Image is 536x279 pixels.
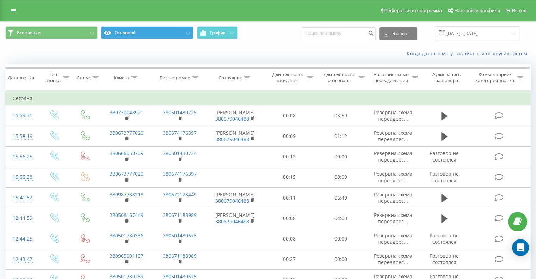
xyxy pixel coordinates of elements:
[13,211,31,225] div: 12:44:59
[163,232,197,239] a: 380501430675
[384,8,442,13] span: Реферальная программа
[207,126,264,146] td: [PERSON_NAME]
[197,26,238,39] button: График
[110,232,143,239] a: 380501780336
[163,170,197,177] a: 380674176397
[374,170,412,183] span: Резервна схема переадрес...
[215,218,249,225] a: 380679046488
[163,191,197,198] a: 380672128449
[13,150,31,164] div: 15:56:25
[264,126,315,146] td: 00:09
[374,253,412,266] span: Резервна схема переадрес...
[315,167,366,187] td: 00:00
[264,167,315,187] td: 00:15
[315,105,366,126] td: 03:59
[13,232,31,246] div: 12:44:25
[374,129,412,142] span: Резервна схема переадрес...
[264,188,315,208] td: 00:11
[454,8,500,13] span: Настройки профиля
[110,253,143,259] a: 380965001107
[301,27,376,40] input: Поиск по номеру
[110,109,143,116] a: 380730048921
[264,146,315,167] td: 00:12
[315,208,366,229] td: 04:03
[163,212,197,218] a: 380671188989
[426,72,467,84] div: Аудиозапись разговора
[13,129,31,143] div: 15:58:19
[315,188,366,208] td: 06:40
[321,72,357,84] div: Длительность разговора
[163,150,197,157] a: 380501430734
[163,129,197,136] a: 380674176397
[373,72,410,84] div: Название схемы переадресации
[110,212,143,218] a: 380508167449
[512,8,526,13] span: Выход
[163,253,197,259] a: 380671188989
[5,26,98,39] button: Все звонки
[207,188,264,208] td: [PERSON_NAME]
[430,232,459,245] span: Разговор не состоялся
[379,27,417,40] button: Экспорт
[13,170,31,184] div: 15:55:38
[264,229,315,249] td: 00:08
[215,115,249,122] a: 380679046488
[264,249,315,269] td: 00:27
[110,170,143,177] a: 380673777020
[13,191,31,205] div: 15:41:52
[374,191,412,204] span: Резервна схема переадрес...
[315,249,366,269] td: 00:00
[160,75,190,81] div: Бизнес номер
[264,208,315,229] td: 00:08
[315,229,366,249] td: 00:00
[218,75,242,81] div: Сотрудник
[114,75,129,81] div: Клиент
[210,30,226,35] span: График
[8,75,34,81] div: Дата звонка
[315,146,366,167] td: 00:00
[374,150,412,163] span: Резервна схема переадрес...
[430,150,459,163] span: Разговор не состоялся
[407,50,531,57] a: Когда данные могут отличаться от других систем
[474,72,515,84] div: Комментарий/категория звонка
[6,91,531,105] td: Сегодня
[163,109,197,116] a: 380501430725
[76,75,91,81] div: Статус
[110,191,143,198] a: 380987788218
[374,212,412,225] span: Резервна схема переадрес...
[270,72,306,84] div: Длительность ожидания
[215,136,249,142] a: 380679046488
[13,109,31,122] div: 15:59:31
[17,30,41,36] span: Все звонки
[374,109,412,122] span: Резервна схема переадрес...
[374,232,412,245] span: Резервна схема переадрес...
[430,170,459,183] span: Разговор не состоялся
[315,126,366,146] td: 01:12
[264,105,315,126] td: 00:08
[13,253,31,266] div: 12:43:47
[110,129,143,136] a: 380673777020
[110,150,143,157] a: 380666050709
[512,239,529,256] div: Open Intercom Messenger
[207,208,264,229] td: [PERSON_NAME]
[430,253,459,266] span: Разговор не состоялся
[207,105,264,126] td: [PERSON_NAME]
[215,198,249,204] a: 380679046488
[101,26,193,39] button: Основной
[44,72,61,84] div: Тип звонка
